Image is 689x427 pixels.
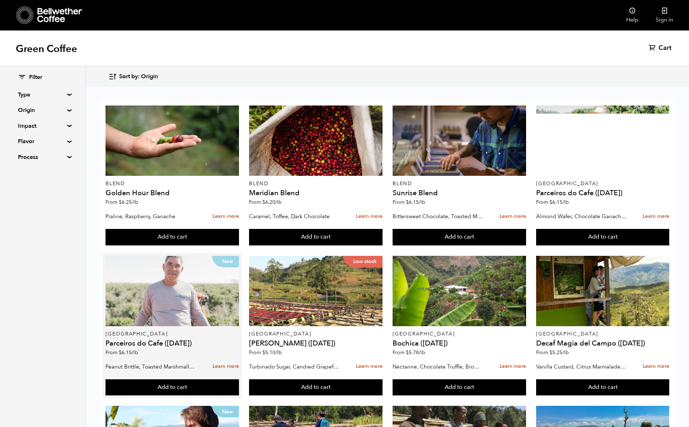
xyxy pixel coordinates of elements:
[356,359,383,374] a: Learn more
[536,349,569,356] span: From
[119,349,122,356] span: $
[562,349,569,356] span: /lb
[119,199,138,206] bdi: 6.25
[29,74,42,81] span: Filter
[106,332,239,337] p: [GEOGRAPHIC_DATA]
[16,42,77,55] h1: Green Coffee
[393,199,425,206] span: From
[18,137,67,146] summary: Flavor
[393,189,526,197] h4: Sunrise Blend
[406,349,409,356] span: $
[119,349,138,356] bdi: 6.15
[212,359,239,374] a: Learn more
[549,199,552,206] span: $
[249,340,382,347] h4: [PERSON_NAME] ([DATE])
[249,199,282,206] span: From
[356,209,383,224] a: Learn more
[658,44,671,52] span: Cart
[393,229,526,245] button: Add to cart
[212,406,239,417] p: New
[406,199,409,206] span: $
[536,181,669,186] p: [GEOGRAPHIC_DATA]
[419,199,425,206] span: /lb
[249,189,382,197] h4: Meridian Blend
[419,349,425,356] span: /lb
[393,361,483,372] p: Nectarine, Chocolate Truffle, Brown Sugar
[549,199,569,206] bdi: 6.15
[249,229,382,245] button: Add to cart
[393,332,526,337] p: [GEOGRAPHIC_DATA]
[262,349,282,356] bdi: 5.10
[643,209,669,224] a: Learn more
[536,332,669,337] p: [GEOGRAPHIC_DATA]
[393,181,526,186] p: Blend
[18,122,67,130] summary: Impact
[119,73,158,81] span: Sort by: Origin
[500,359,526,374] a: Learn more
[393,379,526,396] button: Add to cart
[249,211,339,222] p: Caramel, Toffee, Dark Chocolate
[249,256,382,326] a: Low stock
[249,379,382,396] button: Add to cart
[106,199,138,206] span: From
[106,379,239,396] button: Add to cart
[249,332,382,337] p: [GEOGRAPHIC_DATA]
[262,199,265,206] span: $
[106,349,138,356] span: From
[249,361,339,372] p: Turbinado Sugar, Candied Grapefruit, Spiced Plum
[249,349,282,356] span: From
[106,340,239,347] h4: Parceiros do Cafe ([DATE])
[108,68,158,85] button: Sort by: Origin
[249,181,382,186] p: Blend
[406,199,425,206] bdi: 6.15
[536,379,669,396] button: Add to cart
[393,349,425,356] span: From
[262,199,282,206] bdi: 6.20
[106,211,196,222] p: Praline, Raspberry, Ganache
[119,199,122,206] span: $
[536,199,569,206] span: From
[562,199,569,206] span: /lb
[649,44,673,52] a: Cart
[212,209,239,224] a: Learn more
[406,349,425,356] bdi: 5.78
[106,189,239,197] h4: Golden Hour Blend
[393,211,483,222] p: Bittersweet Chocolate, Toasted Marshmallow, Candied Orange, Praline
[275,349,282,356] span: /lb
[275,199,282,206] span: /lb
[536,211,627,222] p: Almond Wafer, Chocolate Ganache, Bing Cherry
[106,229,239,245] button: Add to cart
[106,256,239,326] a: New
[536,229,669,245] button: Add to cart
[212,256,239,267] p: New
[393,340,526,347] h4: Bochica ([DATE])
[18,153,67,161] summary: Process
[132,349,138,356] span: /lb
[536,340,669,347] h4: Decaf Magia del Campo ([DATE])
[549,349,552,356] span: $
[18,106,67,114] summary: Origin
[262,349,265,356] span: $
[106,181,239,186] p: Blend
[643,359,669,374] a: Learn more
[500,209,526,224] a: Learn more
[132,199,138,206] span: /lb
[549,349,569,356] bdi: 5.25
[18,90,67,99] summary: Type
[536,361,627,372] p: Vanilla Custard, Citrus Marmalade, Caramel
[343,256,383,267] p: Low stock
[106,361,196,372] p: Peanut Brittle, Toasted Marshmallow, Bittersweet Chocolate
[536,189,669,197] h4: Parceiros do Cafe ([DATE])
